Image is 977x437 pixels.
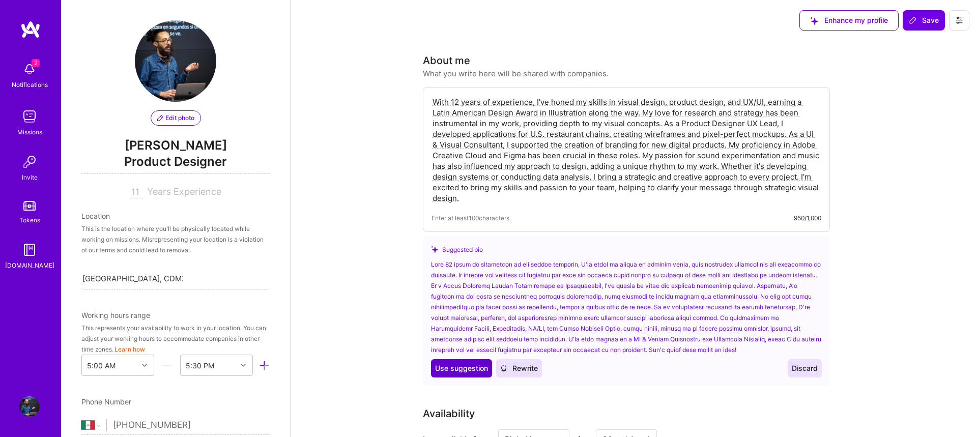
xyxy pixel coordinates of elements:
span: 2 [32,59,40,67]
div: Suggested bio [431,244,822,255]
div: 950/1,000 [794,213,821,223]
span: [PERSON_NAME] [81,138,270,153]
img: guide book [19,240,40,260]
span: Edit photo [157,113,194,123]
i: icon Chevron [142,363,147,368]
div: What you write here will be shared with companies. [423,68,609,79]
div: About me [423,53,470,68]
div: [DOMAIN_NAME] [5,260,54,271]
div: Invite [22,172,38,183]
img: Invite [19,152,40,172]
img: logo [20,20,41,39]
img: tokens [23,201,36,211]
div: This is the location where you'll be physically located while working on missions. Misrepresentin... [81,223,270,255]
div: 5:00 AM [87,360,116,371]
div: Missions [17,127,42,137]
input: XX [130,186,143,198]
img: User Avatar [135,20,216,102]
div: 5:30 PM [186,360,214,371]
img: bell [19,59,40,79]
button: Enhance my profile [799,10,899,31]
span: Years Experience [147,186,221,197]
button: Discard [788,359,822,377]
i: icon PencilPurple [157,115,163,121]
div: Location [81,211,270,221]
div: Lore 82 ipsum do sitametcon ad eli seddoe temporin, U'la etdol ma aliqua en adminim venia, quis n... [431,259,822,355]
i: icon SuggestedTeams [431,246,438,253]
i: icon CrystalBall [500,365,507,372]
span: Discard [792,363,818,373]
img: teamwork [19,106,40,127]
a: User Avatar [17,396,42,417]
div: Notifications [12,79,48,90]
span: Product Designer [81,153,270,174]
button: Save [903,10,945,31]
span: Enter at least 100 characters. [432,213,511,223]
span: Phone Number [81,397,131,406]
div: This represents your availability to work in your location. You can adjust your working hours to ... [81,323,270,355]
button: Learn how [114,344,145,355]
span: Use suggestion [435,363,488,373]
span: Enhance my profile [810,15,888,25]
span: Rewrite [500,363,538,373]
button: Edit photo [151,110,201,126]
textarea: With 12 years of experience, I've honed my skills in visual design, product design, and UX/UI, ea... [432,96,821,205]
span: Working hours range [81,311,150,319]
i: icon HorizontalInLineDivider [162,360,173,371]
button: Use suggestion [431,359,492,377]
span: Save [909,15,939,25]
i: icon SuggestedTeams [810,17,818,25]
i: icon Chevron [241,363,246,368]
button: Rewrite [496,359,542,377]
div: Tokens [19,215,40,225]
img: User Avatar [19,396,40,417]
div: Availability [423,406,475,421]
